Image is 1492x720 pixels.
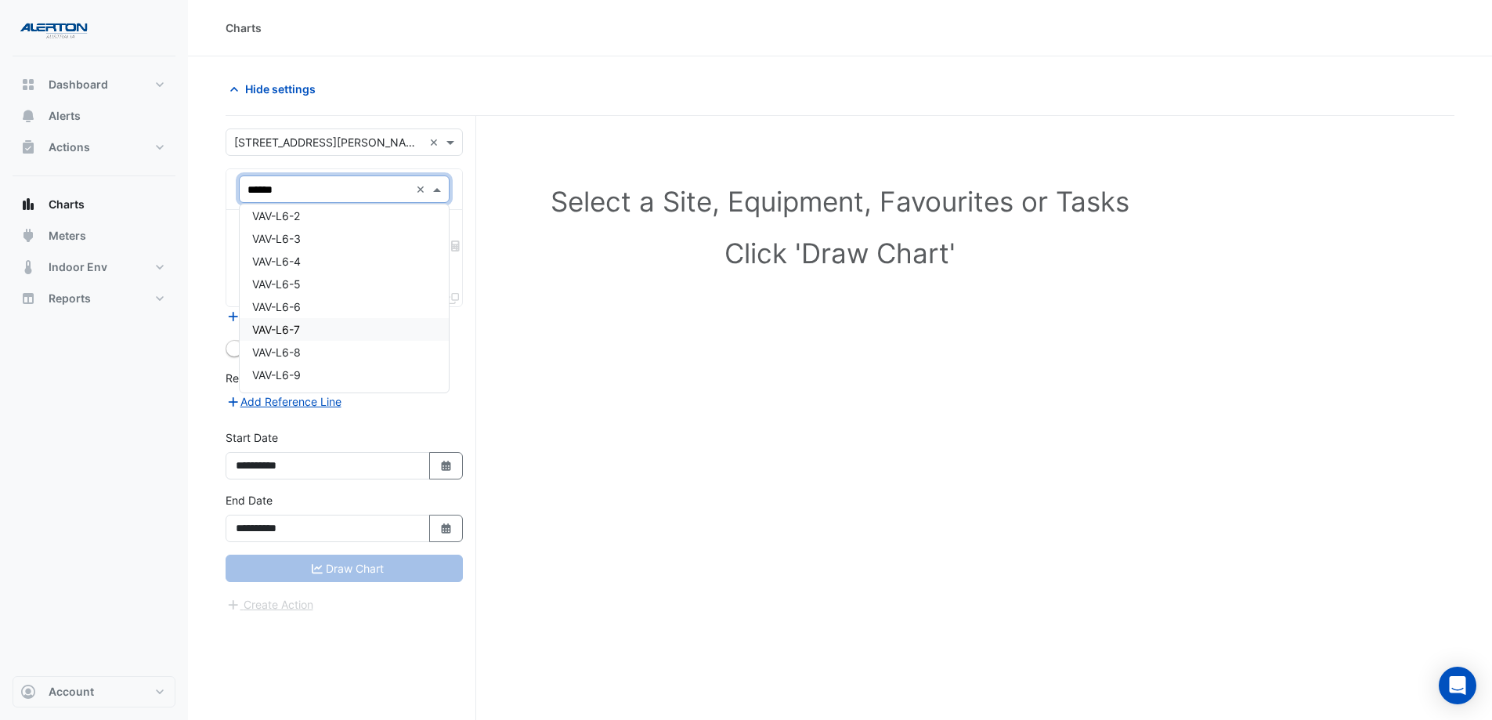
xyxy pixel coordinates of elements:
button: Actions [13,132,175,163]
span: VAV-L6-4 [252,255,301,268]
span: VAV-L6-7 [252,323,300,336]
button: Hide settings [226,75,326,103]
div: Charts [226,20,262,36]
app-icon: Meters [20,228,36,244]
button: Add Reference Line [226,393,342,411]
button: Alerts [13,100,175,132]
app-icon: Charts [20,197,36,212]
app-icon: Dashboard [20,77,36,92]
button: Dashboard [13,69,175,100]
app-icon: Reports [20,291,36,306]
app-icon: Alerts [20,108,36,124]
span: Choose Function [449,239,463,252]
img: Company Logo [19,13,89,44]
span: Clear [429,134,443,150]
span: Alerts [49,108,81,124]
span: Indoor Env [49,259,107,275]
button: Meters [13,220,175,251]
span: VAV-L6-3 [252,232,301,245]
span: Meters [49,228,86,244]
span: Reports [49,291,91,306]
fa-icon: Select Date [439,459,453,472]
div: Options List [240,204,450,393]
span: Charts [49,197,85,212]
app-icon: Indoor Env [20,259,36,275]
h1: Select a Site, Equipment, Favourites or Tasks [260,185,1420,218]
div: Open Intercom Messenger [1439,667,1476,704]
h1: Click 'Draw Chart' [260,237,1420,270]
button: Reports [13,283,175,314]
span: Dashboard [49,77,108,92]
button: Add Equipment [226,308,320,326]
span: Clone Favourites and Tasks from this Equipment to other Equipment [448,291,459,305]
span: Hide settings [245,81,316,97]
span: VAV-L6-5 [252,277,301,291]
label: End Date [226,492,273,508]
app-escalated-ticket-create-button: Please correct errors first [226,596,314,610]
span: Clear [416,181,429,197]
span: Actions [49,139,90,155]
app-icon: Actions [20,139,36,155]
fa-icon: Select Date [439,522,453,535]
span: VAV-L6-9 [252,368,301,382]
label: Start Date [226,429,278,446]
button: Charts [13,189,175,220]
span: Account [49,684,94,700]
span: VAV-L6-6 [252,300,301,313]
label: Reference Lines [226,370,308,386]
span: VAV-L6-8 [252,346,301,359]
button: Indoor Env [13,251,175,283]
span: VAV-L6-2 [252,209,300,223]
button: Account [13,676,175,707]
